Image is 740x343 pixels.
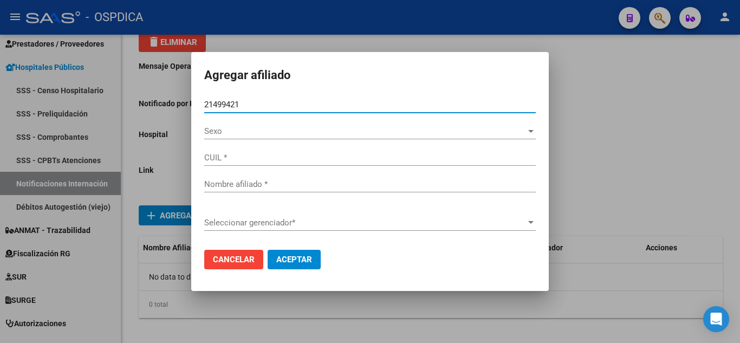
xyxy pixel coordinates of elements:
[276,255,312,264] span: Aceptar
[268,250,321,269] button: Aceptar
[204,250,263,269] button: Cancelar
[213,255,255,264] span: Cancelar
[204,218,526,228] span: Seleccionar gerenciador
[204,126,526,136] span: Sexo
[703,306,729,332] div: Open Intercom Messenger
[204,65,536,86] h2: Agregar afiliado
